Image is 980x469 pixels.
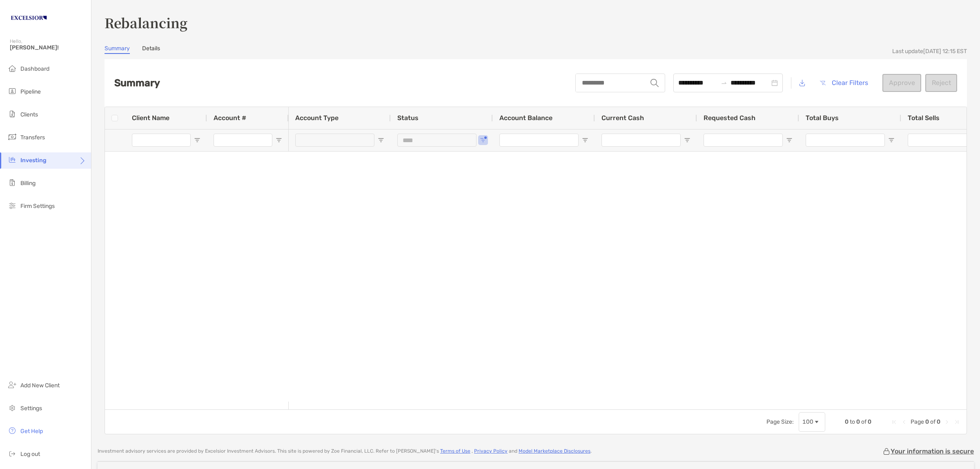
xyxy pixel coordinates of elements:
[888,137,895,143] button: Open Filter Menu
[132,114,169,122] span: Client Name
[20,382,60,389] span: Add New Client
[98,448,592,454] p: Investment advisory services are provided by Excelsior Investment Advisors . This site is powered...
[930,418,935,425] span: of
[704,134,783,147] input: Requested Cash Filter Input
[10,44,86,51] span: [PERSON_NAME]!
[766,418,794,425] div: Page Size:
[214,114,246,122] span: Account #
[7,63,17,73] img: dashboard icon
[378,137,384,143] button: Open Filter Menu
[7,86,17,96] img: pipeline icon
[7,155,17,165] img: investing icon
[721,80,727,86] span: to
[650,79,659,87] img: input icon
[704,114,755,122] span: Requested Cash
[20,203,55,210] span: Firm Settings
[114,77,160,89] h2: Summary
[397,114,419,122] span: Status
[820,80,826,85] img: button icon
[850,418,855,425] span: to
[214,134,272,147] input: Account # Filter Input
[802,418,813,425] div: 100
[944,419,950,425] div: Next Page
[20,134,45,141] span: Transfers
[10,3,48,33] img: Zoe Logo
[925,418,929,425] span: 0
[276,137,282,143] button: Open Filter Menu
[20,157,47,164] span: Investing
[721,80,727,86] span: swap-right
[7,178,17,188] img: billing icon
[937,418,940,425] span: 0
[7,109,17,119] img: clients icon
[132,134,191,147] input: Client Name Filter Input
[295,114,339,122] span: Account Type
[601,114,644,122] span: Current Cash
[519,448,590,454] a: Model Marketplace Disclosures
[845,418,849,425] span: 0
[7,132,17,142] img: transfers icon
[684,137,690,143] button: Open Filter Menu
[7,449,17,458] img: logout icon
[892,48,967,55] div: Last update [DATE] 12:15 EST
[20,65,49,72] span: Dashboard
[813,74,874,92] button: Clear Filters
[7,201,17,210] img: firm-settings icon
[7,403,17,413] img: settings icon
[891,447,974,455] p: Your information is secure
[7,426,17,435] img: get-help icon
[806,114,839,122] span: Total Buys
[499,114,552,122] span: Account Balance
[582,137,588,143] button: Open Filter Menu
[142,45,160,54] a: Details
[20,88,41,95] span: Pipeline
[440,448,470,454] a: Terms of Use
[806,134,885,147] input: Total Buys Filter Input
[20,428,43,435] span: Get Help
[474,448,508,454] a: Privacy Policy
[105,45,130,54] a: Summary
[105,13,967,32] h3: Rebalancing
[601,134,681,147] input: Current Cash Filter Input
[20,405,42,412] span: Settings
[868,418,871,425] span: 0
[953,419,960,425] div: Last Page
[911,418,924,425] span: Page
[20,451,40,458] span: Log out
[20,180,36,187] span: Billing
[20,111,38,118] span: Clients
[908,114,940,122] span: Total Sells
[856,418,860,425] span: 0
[901,419,907,425] div: Previous Page
[786,137,793,143] button: Open Filter Menu
[891,419,898,425] div: First Page
[499,134,579,147] input: Account Balance Filter Input
[480,137,486,143] button: Open Filter Menu
[799,412,825,432] div: Page Size
[194,137,200,143] button: Open Filter Menu
[7,380,17,390] img: add_new_client icon
[861,418,866,425] span: of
